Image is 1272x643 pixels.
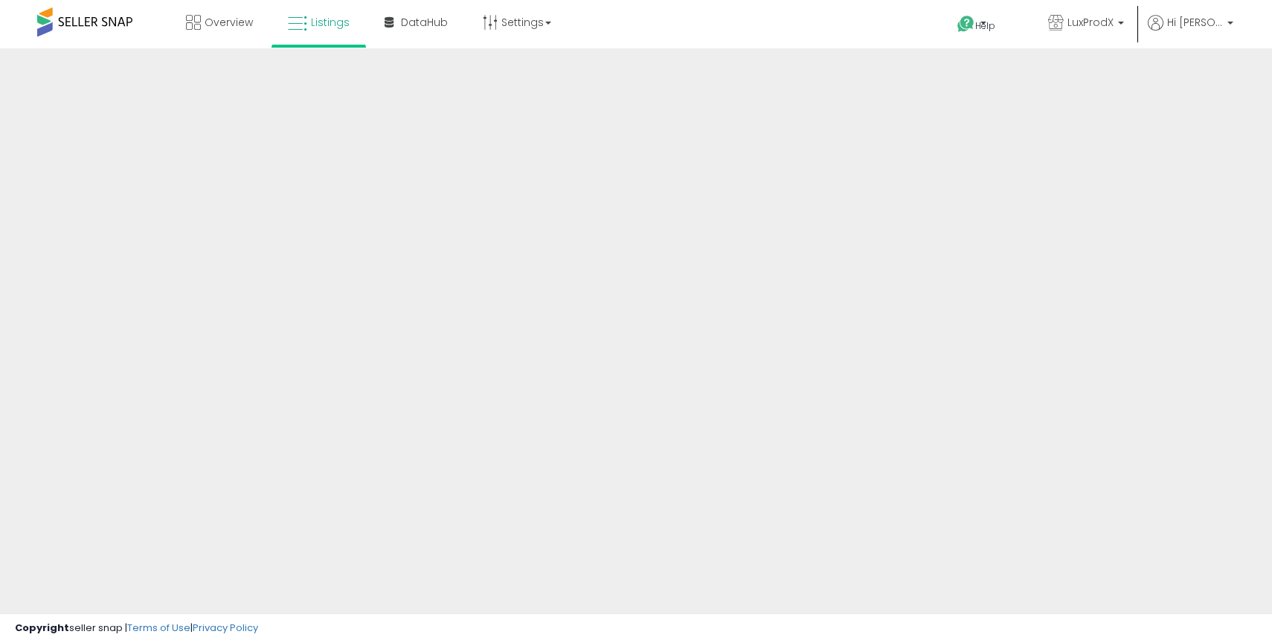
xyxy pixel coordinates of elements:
[957,15,975,33] i: Get Help
[311,15,350,30] span: Listings
[127,621,190,635] a: Terms of Use
[1167,15,1223,30] span: Hi [PERSON_NAME]
[975,19,995,32] span: Help
[205,15,253,30] span: Overview
[193,621,258,635] a: Privacy Policy
[945,4,1024,48] a: Help
[1148,15,1233,48] a: Hi [PERSON_NAME]
[15,621,69,635] strong: Copyright
[1067,15,1114,30] span: LuxProdX
[401,15,448,30] span: DataHub
[15,621,258,636] div: seller snap | |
